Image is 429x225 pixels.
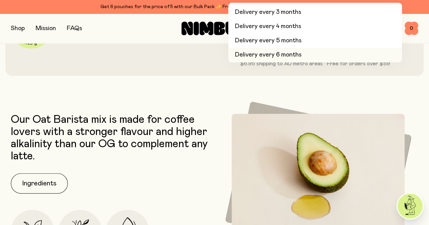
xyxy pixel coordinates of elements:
[397,194,423,219] img: agent
[228,48,402,62] li: Delivery every 6 months
[228,60,402,68] p: $6.95 shipping to AU metro areas · Free for orders over $59
[67,25,82,31] a: FAQs
[228,5,402,20] li: Delivery every 3 months
[36,25,56,31] a: Mission
[11,173,68,194] button: Ingredients
[228,20,402,34] li: Delivery every 4 months
[11,114,211,162] p: Our Oat Barista mix is made for coffee lovers with a stronger flavour and higher alkalinity than ...
[405,22,418,35] button: 0
[228,34,402,48] li: Delivery every 5 months
[11,3,418,11] div: Get 6 pouches for the price of 5 with our Bulk Pack ✨ Free Australian metro shipping for orders $59+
